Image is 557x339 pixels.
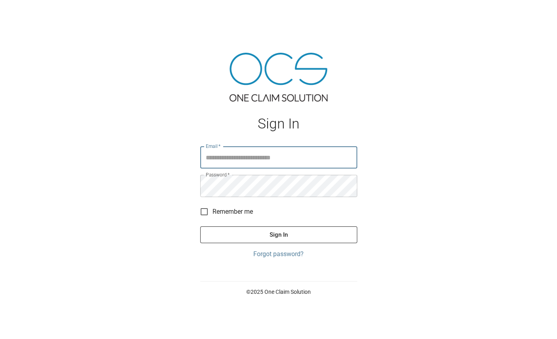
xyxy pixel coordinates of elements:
img: ocs-logo-white-transparent.png [10,5,41,21]
label: Password [206,171,230,178]
span: Remember me [212,207,253,216]
p: © 2025 One Claim Solution [200,288,357,296]
img: ocs-logo-tra.png [230,53,327,102]
button: Sign In [200,226,357,243]
label: Email [206,143,221,149]
a: Forgot password? [200,249,357,259]
h1: Sign In [200,116,357,132]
